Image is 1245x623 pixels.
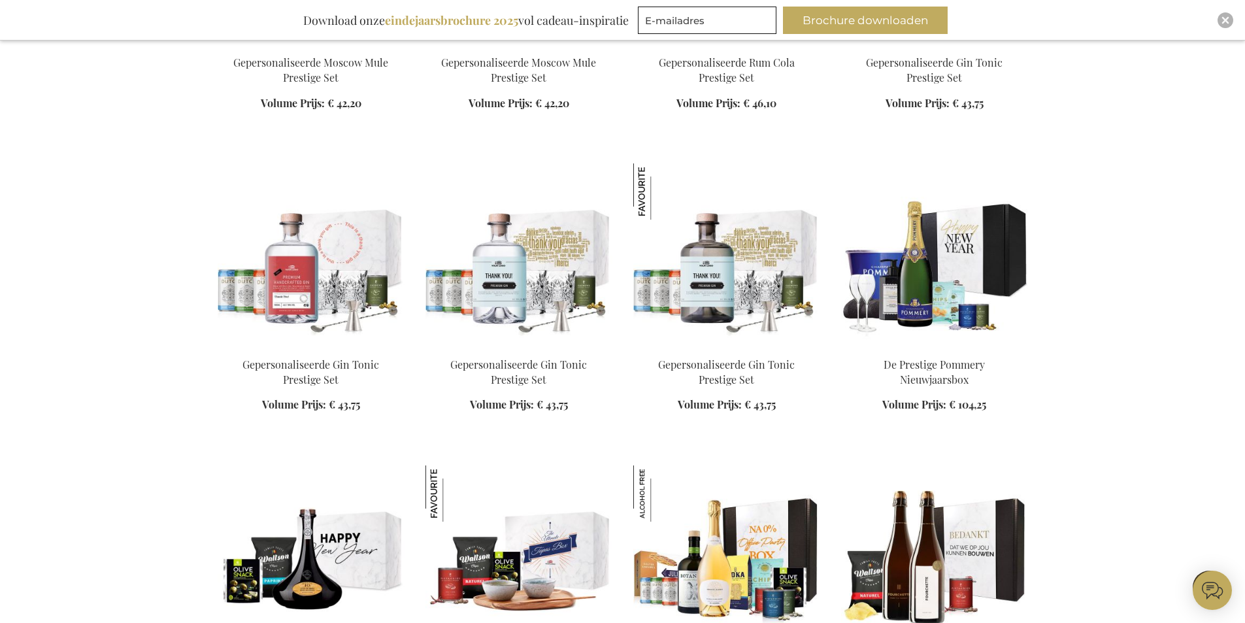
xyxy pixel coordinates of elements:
[658,358,795,386] a: Gepersonaliseerde Gin Tonic Prestige Set
[744,397,776,411] span: € 43,75
[218,341,405,354] a: Personalised Gin Tonic Prestige Set
[1221,16,1229,24] img: Close
[1218,12,1233,28] div: Close
[949,397,986,411] span: € 104,25
[638,7,780,38] form: marketing offers and promotions
[633,163,689,220] img: Gepersonaliseerde Gin Tonic Prestige Set
[441,56,596,84] a: Gepersonaliseerde Moscow Mule Prestige Set
[242,358,379,386] a: Gepersonaliseerde Gin Tonic Prestige Set
[297,7,635,34] div: Download onze vol cadeau-inspiratie
[469,96,569,111] a: Volume Prijs: € 42,20
[470,397,534,411] span: Volume Prijs:
[262,397,326,411] span: Volume Prijs:
[425,465,482,522] img: Tapas Essentials Box
[633,341,820,354] a: Personalised Gin Tonic Prestige Set Gepersonaliseerde Gin Tonic Prestige Set
[535,96,569,110] span: € 42,20
[450,358,587,386] a: Gepersonaliseerde Gin Tonic Prestige Set
[841,39,1028,52] a: Personalised Gin Tonic Prestige Set
[884,358,985,386] a: De Prestige Pommery Nieuwjaarsbox
[218,163,405,346] img: Personalised Gin Tonic Prestige Set
[952,96,984,110] span: € 43,75
[327,96,361,110] span: € 42,20
[385,12,518,28] b: eindejaarsbrochure 2025
[537,397,568,411] span: € 43,75
[886,96,950,110] span: Volume Prijs:
[783,7,948,34] button: Brochure downloaden
[425,163,612,346] img: Personalised Gin Tonic Prestige Set
[678,397,776,413] a: Volume Prijs: € 43,75
[841,163,1028,346] img: The Prestige Pommey New Year Box
[470,397,568,413] a: Volume Prijs: € 43,75
[469,96,533,110] span: Volume Prijs:
[1193,571,1232,610] iframe: belco-activator-frame
[261,96,361,111] a: Volume Prijs: € 42,20
[633,163,820,346] img: Personalised Gin Tonic Prestige Set
[262,397,360,413] a: Volume Prijs: € 43,75
[261,96,325,110] span: Volume Prijs:
[425,39,612,52] a: Personalised Moscow Mule Prestige Set
[329,397,360,411] span: € 43,75
[841,341,1028,354] a: The Prestige Pommey New Year Box
[638,7,776,34] input: E-mailadres
[882,397,986,413] a: Volume Prijs: € 104,25
[425,341,612,354] a: Personalised Gin Tonic Prestige Set
[882,397,946,411] span: Volume Prijs:
[218,39,405,52] a: Gepersonaliseerde Moscow Mule Prestige Set
[886,96,984,111] a: Volume Prijs: € 43,75
[866,56,1003,84] a: Gepersonaliseerde Gin Tonic Prestige Set
[233,56,388,84] a: Gepersonaliseerde Moscow Mule Prestige Set
[633,465,689,522] img: Alcoholvrije Office Party Box
[678,397,742,411] span: Volume Prijs:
